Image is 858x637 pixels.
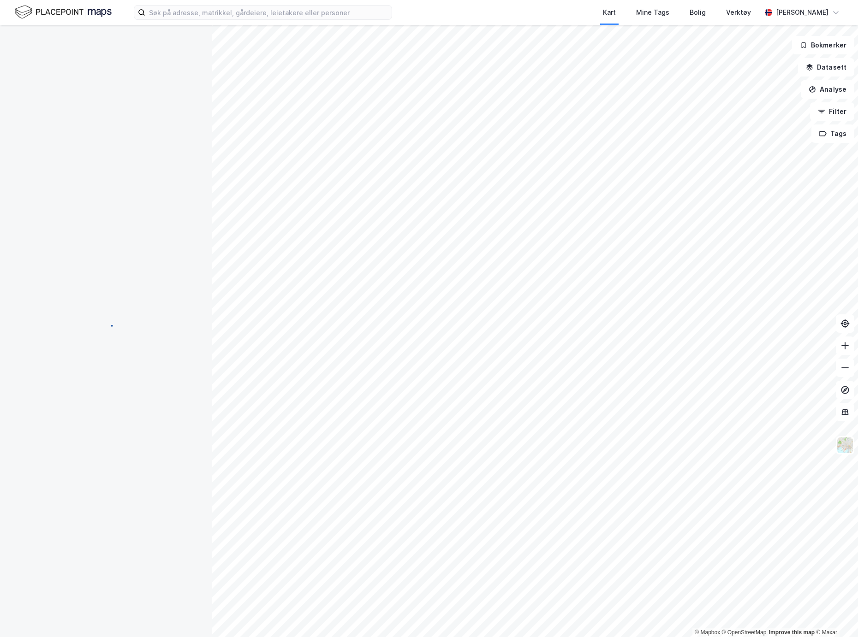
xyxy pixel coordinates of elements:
[99,318,113,333] img: spinner.a6d8c91a73a9ac5275cf975e30b51cfb.svg
[603,7,616,18] div: Kart
[836,436,854,454] img: Z
[726,7,751,18] div: Verktøy
[15,4,112,20] img: logo.f888ab2527a4732fd821a326f86c7f29.svg
[695,629,720,636] a: Mapbox
[812,593,858,637] iframe: Chat Widget
[690,7,706,18] div: Bolig
[636,7,669,18] div: Mine Tags
[810,102,854,121] button: Filter
[722,629,767,636] a: OpenStreetMap
[145,6,392,19] input: Søk på adresse, matrikkel, gårdeiere, leietakere eller personer
[769,629,815,636] a: Improve this map
[776,7,828,18] div: [PERSON_NAME]
[798,58,854,77] button: Datasett
[801,80,854,99] button: Analyse
[792,36,854,54] button: Bokmerker
[811,124,854,143] button: Tags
